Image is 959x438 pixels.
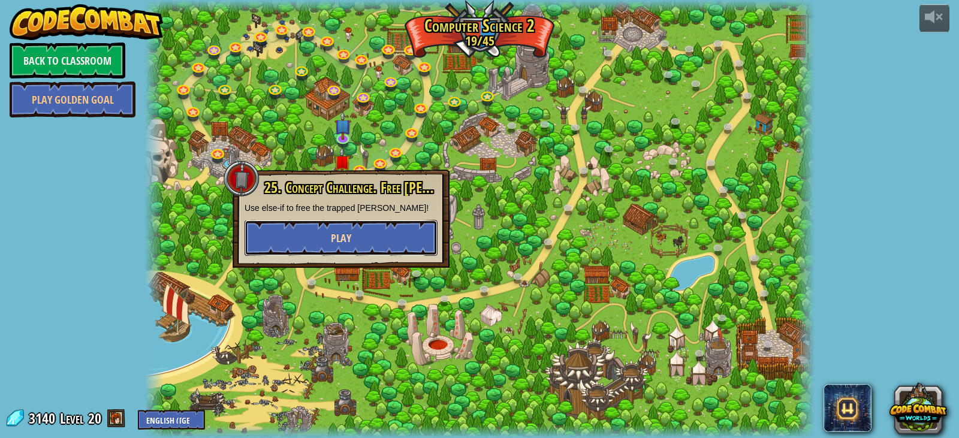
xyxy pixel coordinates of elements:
img: CodeCombat - Learn how to code by playing a game [10,4,163,40]
p: Use else-if to free the trapped [PERSON_NAME]! [245,202,438,214]
button: Play [245,220,438,256]
a: Play Golden Goal [10,81,135,117]
img: level-banner-unstarted-subscriber.png [334,111,351,140]
span: Play [331,231,351,246]
a: Back to Classroom [10,43,125,78]
span: 25. Concept Challenge. Free [PERSON_NAME] [264,177,497,198]
img: level-banner-unstarted.png [334,147,351,176]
